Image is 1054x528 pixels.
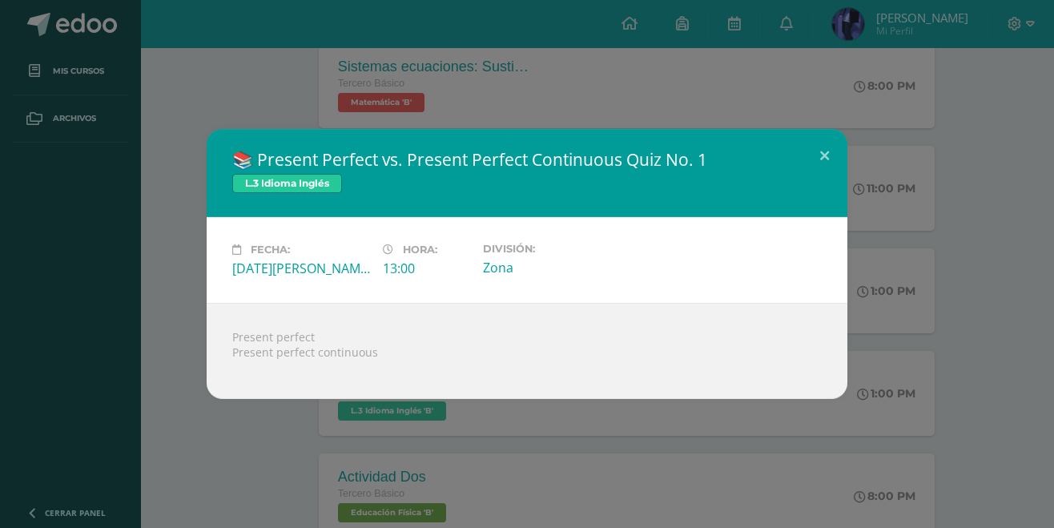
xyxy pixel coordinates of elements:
div: Zona [483,259,621,276]
span: Hora: [403,244,437,256]
div: Present perfect Present perfect continuous [207,303,847,399]
div: 13:00 [383,260,470,277]
h2: 📚 Present Perfect vs. Present Perfect Continuous Quiz No. 1 [232,148,822,171]
label: División: [483,243,621,255]
button: Close (Esc) [802,129,847,183]
div: [DATE][PERSON_NAME] [232,260,370,277]
span: Fecha: [251,244,290,256]
span: L.3 Idioma Inglés [232,174,342,193]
